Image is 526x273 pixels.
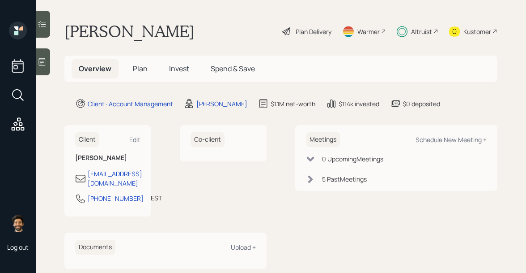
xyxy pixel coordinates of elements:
[306,132,340,147] h6: Meetings
[322,154,383,164] div: 0 Upcoming Meeting s
[403,99,440,108] div: $0 deposited
[231,243,256,251] div: Upload +
[296,27,331,36] div: Plan Delivery
[64,22,195,41] h1: [PERSON_NAME]
[322,174,367,184] div: 5 Past Meeting s
[339,99,379,108] div: $114k invested
[271,99,315,108] div: $1.1M net-worth
[75,154,140,162] h6: [PERSON_NAME]
[79,64,111,74] span: Overview
[169,64,189,74] span: Invest
[88,169,142,188] div: [EMAIL_ADDRESS][DOMAIN_NAME]
[211,64,255,74] span: Spend & Save
[9,214,27,232] img: eric-schwartz-headshot.png
[88,99,173,108] div: Client · Account Management
[88,194,144,203] div: [PHONE_NUMBER]
[357,27,380,36] div: Warmer
[196,99,247,108] div: [PERSON_NAME]
[133,64,148,74] span: Plan
[411,27,432,36] div: Altruist
[463,27,491,36] div: Kustomer
[191,132,225,147] h6: Co-client
[7,243,29,251] div: Log out
[416,135,487,144] div: Schedule New Meeting +
[75,132,99,147] h6: Client
[151,193,162,203] div: EST
[129,135,140,144] div: Edit
[75,240,115,255] h6: Documents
